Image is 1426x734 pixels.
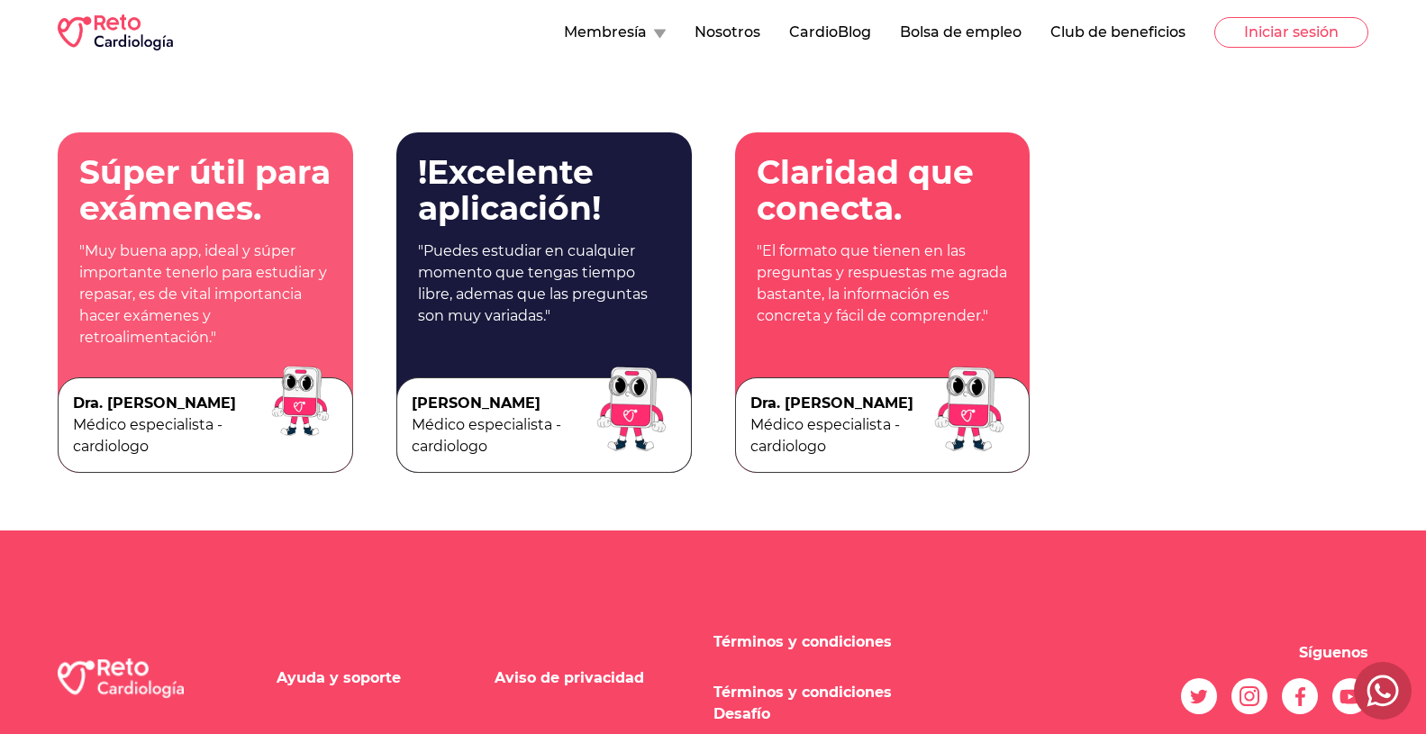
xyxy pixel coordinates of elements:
[757,240,1009,327] p: "El formato que tienen en las preguntas y respuestas me agrada bastante, la información es concre...
[58,14,173,50] img: RETO Cardio Logo
[924,364,1014,454] img: image doctor
[586,364,677,454] img: image doctor
[418,240,670,327] p: "Puedes estudiar en cualquier momento que tengas tiempo libre, ademas que las preguntas son muy v...
[277,669,401,686] a: Ayuda y soporte
[1050,22,1185,43] button: Club de beneficios
[58,658,184,699] img: logo
[789,22,871,43] button: CardioBlog
[713,633,892,650] a: Términos y condiciones
[73,393,263,414] p: Dra. [PERSON_NAME]
[495,669,644,686] a: Aviso de privacidad
[757,154,1009,226] p: Claridad que conecta.
[750,414,925,458] p: Médico especialista - cardiologo
[73,414,263,458] p: Médico especialista - cardiologo
[263,364,338,439] img: image doctor
[750,393,925,414] p: Dra. [PERSON_NAME]
[412,393,586,414] p: [PERSON_NAME]
[900,22,1022,43] button: Bolsa de empleo
[1214,17,1368,48] button: Iniciar sesión
[564,22,666,43] button: Membresía
[713,684,892,722] a: Términos y condiciones Desafío
[412,414,586,458] p: Médico especialista - cardiologo
[695,22,760,43] button: Nosotros
[1299,642,1368,664] p: Síguenos
[79,240,332,349] p: "Muy buena app, ideal y súper importante tenerlo para estudiar y repasar, es de vital importancia...
[79,154,332,226] p: Súper útil para exámenes.
[418,154,670,226] p: !Excelente aplicación!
